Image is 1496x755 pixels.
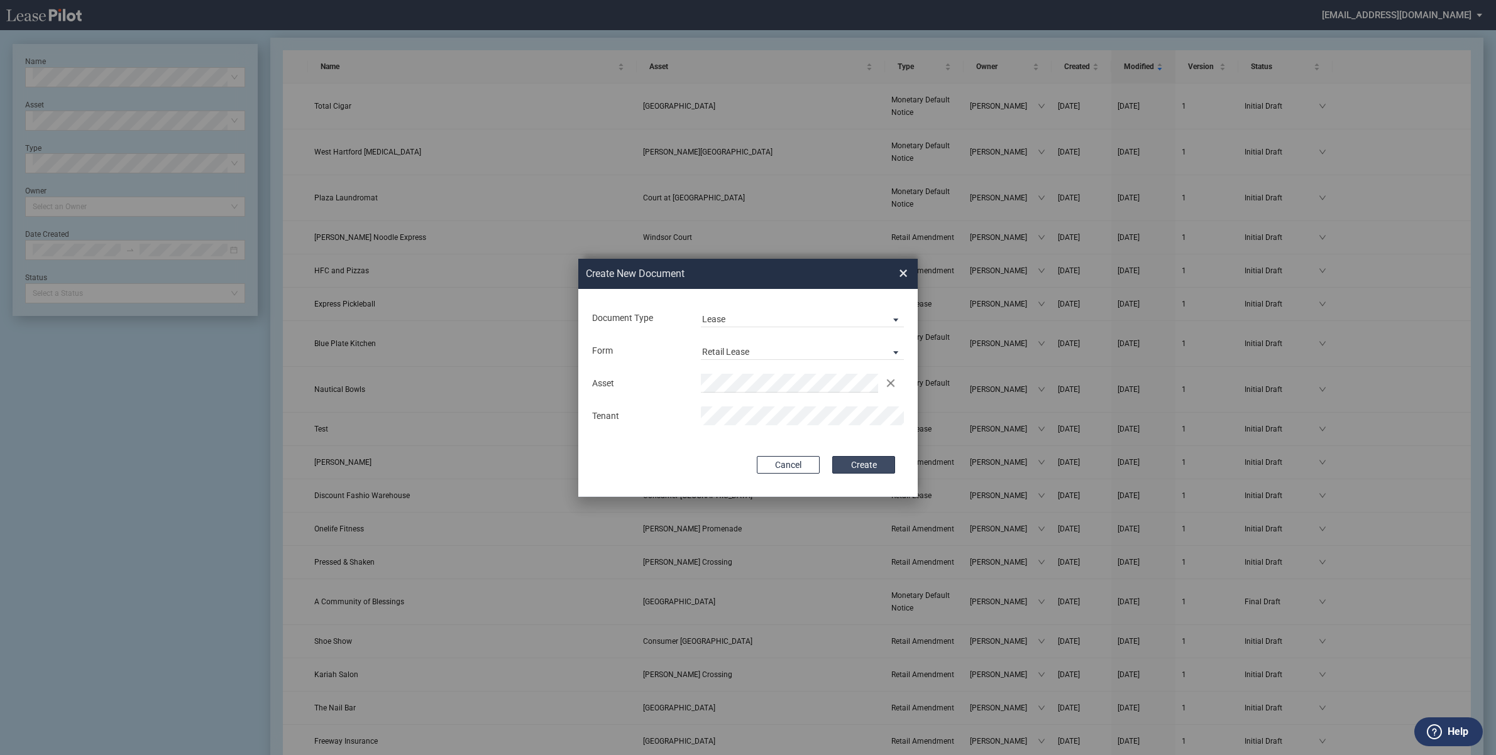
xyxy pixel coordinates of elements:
[585,345,693,357] div: Form
[586,267,854,281] h2: Create New Document
[702,314,725,324] div: Lease
[757,456,820,474] button: Cancel
[585,410,693,423] div: Tenant
[899,263,908,283] span: ×
[702,347,749,357] div: Retail Lease
[701,308,904,327] md-select: Document Type: Lease
[585,312,693,325] div: Document Type
[1448,724,1468,740] label: Help
[578,259,918,497] md-dialog: Create New ...
[832,456,895,474] button: Create
[701,341,904,360] md-select: Lease Form: Retail Lease
[585,377,693,390] div: Asset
